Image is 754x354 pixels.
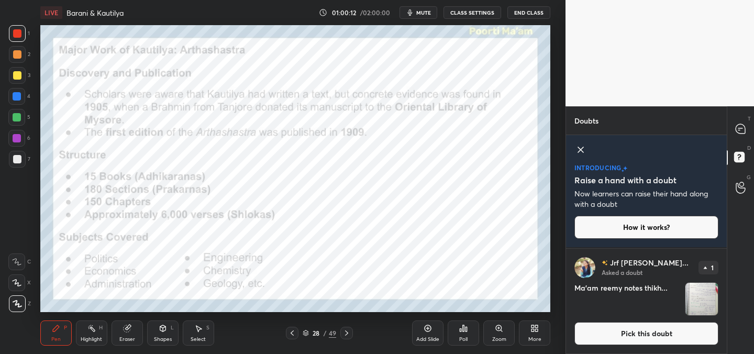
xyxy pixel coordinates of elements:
button: How it works? [574,216,718,239]
div: 2 [9,46,30,63]
div: Eraser [119,337,135,342]
p: Now learners can raise their hand along with a doubt [574,189,718,209]
div: 1 [9,25,30,42]
button: End Class [507,6,550,19]
p: Jrf [PERSON_NAME]... [610,259,689,267]
h4: Ma'am reemy notes thikh... [574,282,681,316]
div: Z [9,295,31,312]
img: small-star.76a44327.svg [622,169,624,172]
div: C [8,253,31,270]
p: G [747,173,751,181]
p: Doubts [566,107,607,135]
div: Zoom [492,337,506,342]
h5: Raise a hand with a doubt [574,174,677,186]
div: Poll [459,337,468,342]
div: Add Slide [416,337,439,342]
div: More [528,337,541,342]
button: Pick this doubt [574,322,718,345]
div: Pen [51,337,61,342]
div: 4 [8,88,30,105]
h4: Barani & Kautilya [66,8,124,18]
div: H [99,325,103,330]
div: P [64,325,67,330]
img: no-rating-badge.077c3623.svg [602,260,608,265]
img: 175654550807N7LE.JPEG [685,283,718,315]
img: large-star.026637fe.svg [623,166,627,171]
div: 6 [8,130,30,147]
div: X [8,274,31,291]
div: LIVE [40,6,62,19]
p: T [748,115,751,123]
img: AOh14GjbAIAHZD3H0-kCjuN-_RQtdPwkq45UPFbgAbko=s96-c [574,257,595,278]
div: Highlight [81,337,102,342]
div: 49 [329,328,336,338]
div: S [206,325,209,330]
div: 7 [9,151,30,168]
div: grid [566,247,727,354]
p: introducing [574,164,622,171]
p: 1 [711,264,714,271]
div: / [324,330,327,336]
div: Shapes [154,337,172,342]
div: 5 [8,109,30,126]
div: 3 [9,67,30,84]
button: CLASS SETTINGS [443,6,501,19]
div: L [171,325,174,330]
p: D [747,144,751,152]
button: mute [400,6,437,19]
span: mute [416,9,431,16]
p: Asked a doubt [602,268,642,276]
div: Select [191,337,206,342]
div: 28 [311,330,321,336]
